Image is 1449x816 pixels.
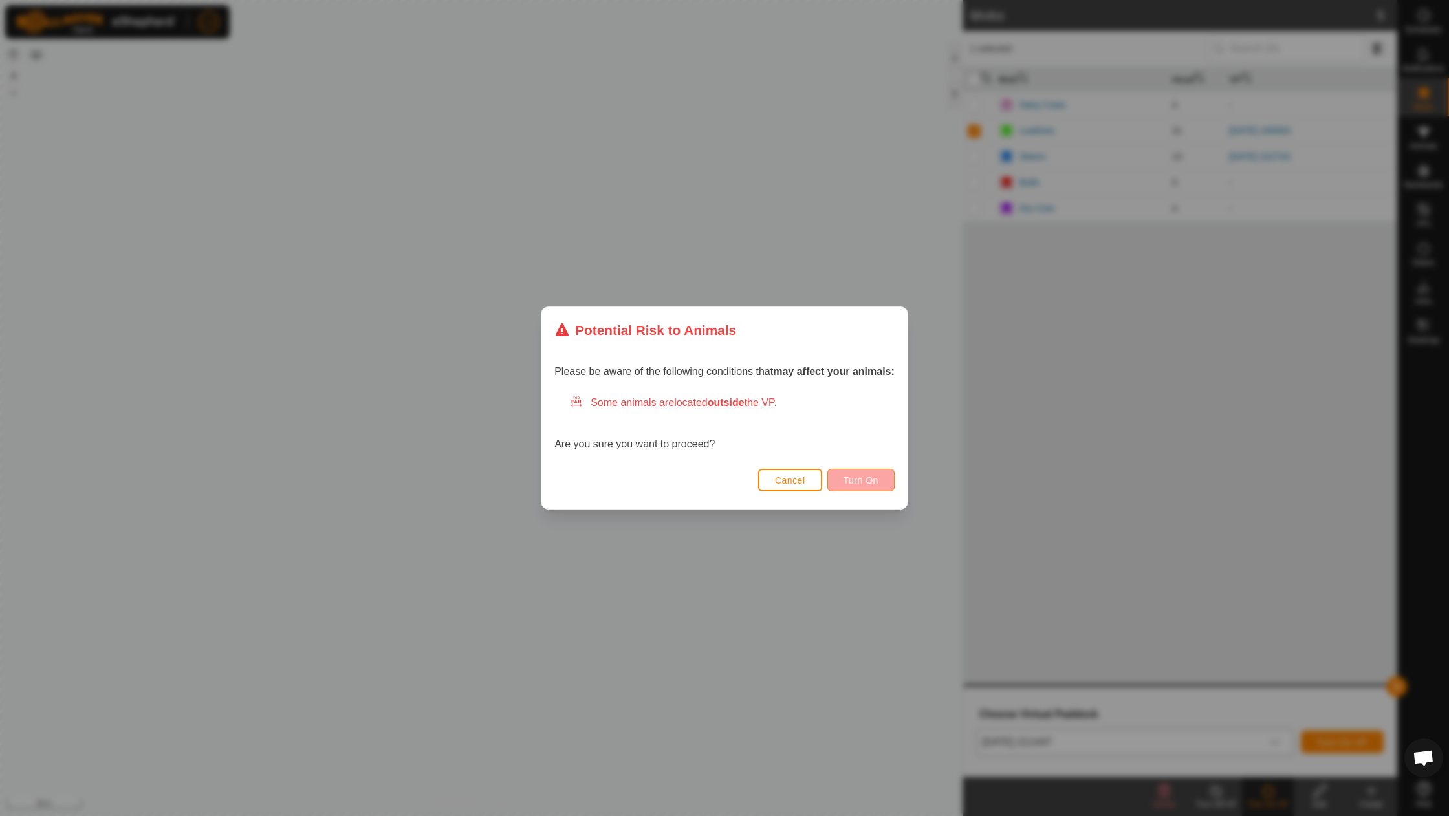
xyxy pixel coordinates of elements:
span: located the VP. [674,397,777,408]
span: Please be aware of the following conditions that [554,366,895,377]
div: Open chat [1404,738,1443,777]
button: Cancel [758,469,822,491]
div: Potential Risk to Animals [554,320,736,340]
strong: outside [708,397,745,408]
div: Some animals are [570,395,895,411]
span: Turn On [844,475,878,486]
button: Turn On [827,469,895,491]
strong: may affect your animals: [773,366,895,377]
span: Cancel [775,475,805,486]
div: Are you sure you want to proceed? [554,395,895,452]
